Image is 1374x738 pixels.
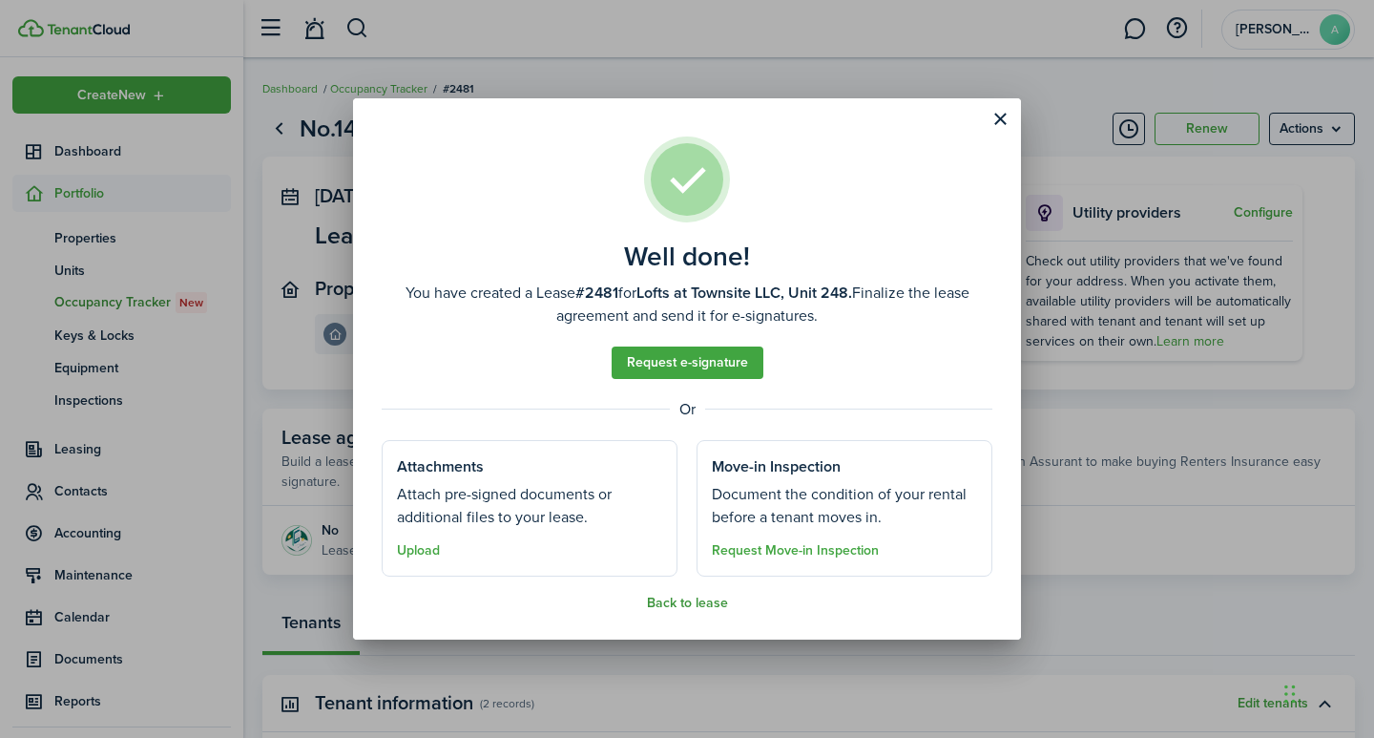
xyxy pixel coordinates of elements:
[382,398,992,421] well-done-separator: Or
[575,282,618,304] b: #2481
[712,543,879,559] button: Request Move-in Inspection
[712,455,841,478] well-done-section-title: Move-in Inspection
[984,103,1016,136] button: Close modal
[647,596,728,611] button: Back to lease
[397,483,662,529] well-done-section-description: Attach pre-signed documents or additional files to your lease.
[712,483,977,529] well-done-section-description: Document the condition of your rental before a tenant moves in.
[612,347,763,379] a: Request e-signature
[397,543,440,559] button: Upload
[624,242,750,272] well-done-title: Well done!
[1284,665,1296,723] div: Drag
[397,455,484,478] well-done-section-title: Attachments
[1279,646,1374,738] iframe: Chat Widget
[382,282,992,327] well-done-description: You have created a Lease for Finalize the lease agreement and send it for e-signatures.
[636,282,852,304] b: Lofts at Townsite LLC, Unit 248.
